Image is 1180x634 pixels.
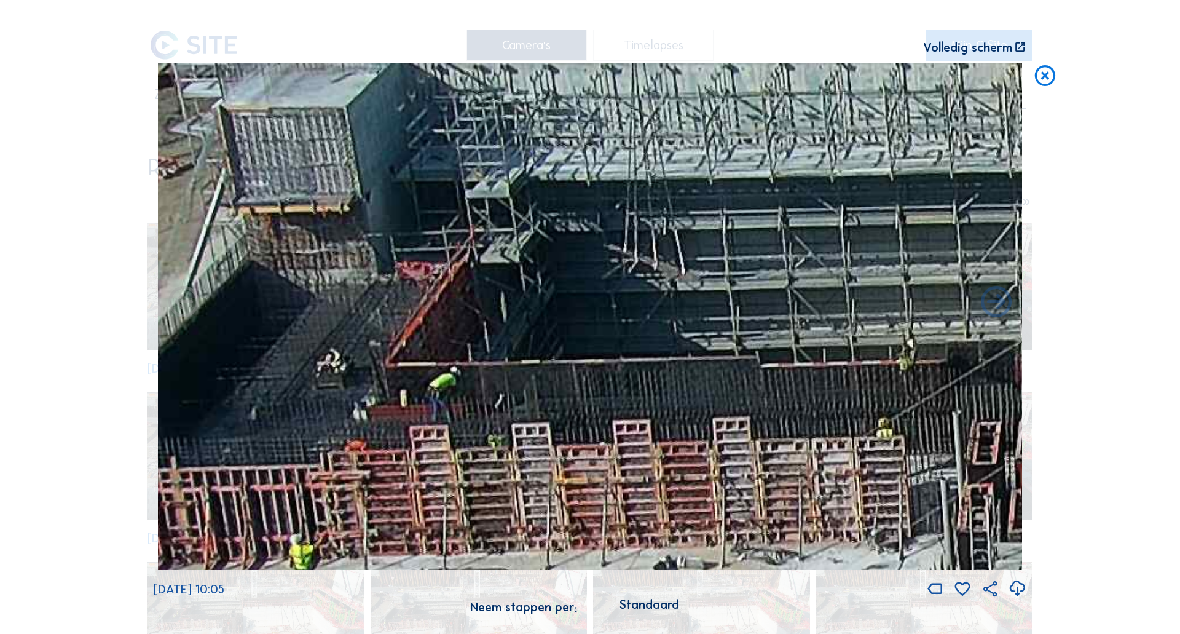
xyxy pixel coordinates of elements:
[470,601,577,613] div: Neem stappen per:
[158,63,1022,571] img: Image
[589,599,710,617] div: Standaard
[154,582,224,596] span: [DATE] 10:05
[165,285,202,322] i: Forward
[619,599,679,610] div: Standaard
[923,41,1012,53] div: Volledig scherm
[978,285,1015,322] i: Back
